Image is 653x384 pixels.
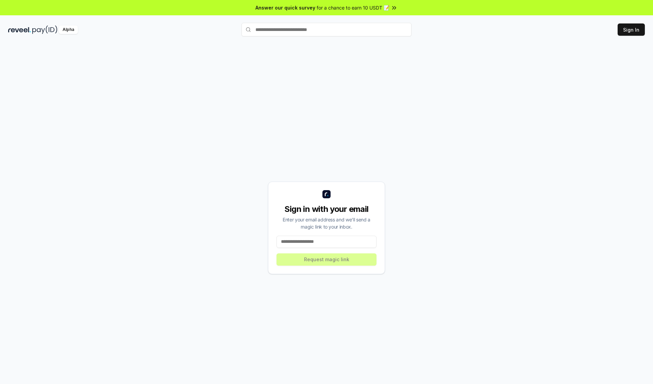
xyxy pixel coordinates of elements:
button: Sign In [618,23,645,36]
span: for a chance to earn 10 USDT 📝 [317,4,389,11]
div: Enter your email address and we’ll send a magic link to your inbox. [277,216,376,230]
img: reveel_dark [8,26,31,34]
img: pay_id [32,26,57,34]
div: Sign in with your email [277,204,376,215]
span: Answer our quick survey [255,4,315,11]
img: logo_small [322,190,331,198]
div: Alpha [59,26,78,34]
